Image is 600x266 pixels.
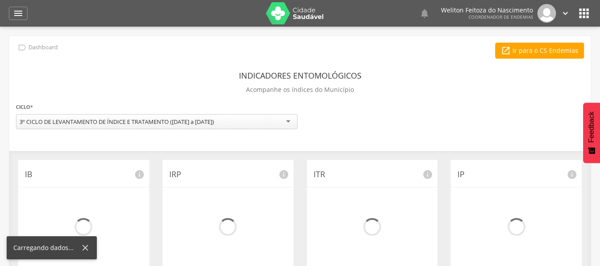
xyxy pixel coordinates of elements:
a:  [560,4,570,23]
i:  [577,6,591,20]
button: Feedback - Mostrar pesquisa [583,103,600,163]
p: Dashboard [28,44,58,51]
header: Indicadores Entomológicos [239,67,362,83]
a:  [9,7,28,20]
a:  [419,4,430,23]
p: IRP [169,169,287,180]
p: IB [25,169,143,180]
p: ITR [314,169,431,180]
span: Feedback [588,111,596,143]
i:  [13,8,24,19]
p: Acompanhe os índices do Município [246,83,354,96]
i: info [134,169,145,180]
i: info [567,169,577,180]
p: IP [457,169,575,180]
p: Weliton Feitoza do Nascimento [441,7,533,13]
i: info [278,169,289,180]
i:  [17,43,27,52]
div: Carregando dados... [13,243,80,252]
i:  [560,8,570,18]
i:  [501,46,511,56]
a: Ir para o CS Endemias [495,43,584,59]
i:  [419,8,430,19]
div: 3º CICLO DE LEVANTAMENTO DE ÍNDICE E TRATAMENTO ([DATE] a [DATE]) [20,118,214,126]
i: info [422,169,433,180]
label: Ciclo [16,102,33,112]
span: Coordenador de Endemias [469,14,533,20]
